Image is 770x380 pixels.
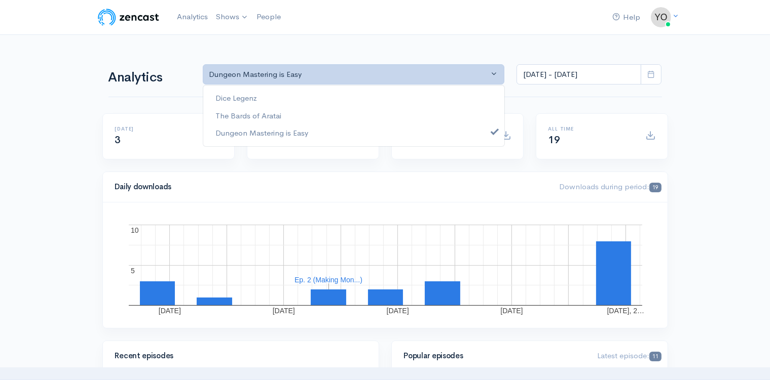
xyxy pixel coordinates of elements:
[295,276,362,284] text: Ep. 2 (Making Mon...)
[559,182,661,191] span: Downloads during period:
[215,93,257,104] span: Dice Legenz
[649,352,661,361] span: 11
[131,226,139,234] text: 10
[115,215,655,316] svg: A chart.
[115,126,200,132] h6: [DATE]
[96,7,161,27] img: ZenCast Logo
[173,6,212,28] a: Analytics
[158,307,180,315] text: [DATE]
[115,183,547,191] h4: Daily downloads
[597,351,661,360] span: Latest episode:
[215,110,281,121] span: The Bards of Aratai
[131,267,135,275] text: 5
[649,183,661,192] span: 19
[404,352,585,360] h4: Popular episodes
[212,6,252,28] a: Shows
[203,64,505,85] button: Dungeon Mastering is Easy
[500,307,523,315] text: [DATE]
[115,134,121,146] span: 3
[548,134,560,146] span: 19
[609,7,645,28] a: Help
[272,307,295,315] text: [DATE]
[651,7,671,27] img: ...
[517,64,641,85] input: analytics date range selector
[108,70,191,85] h1: Analytics
[252,6,285,28] a: People
[607,307,644,315] text: [DATE], 2…
[386,307,409,315] text: [DATE]
[115,352,360,360] h4: Recent episodes
[209,69,489,80] div: Dungeon Mastering is Easy
[215,128,308,139] span: Dungeon Mastering is Easy
[548,126,633,132] h6: All time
